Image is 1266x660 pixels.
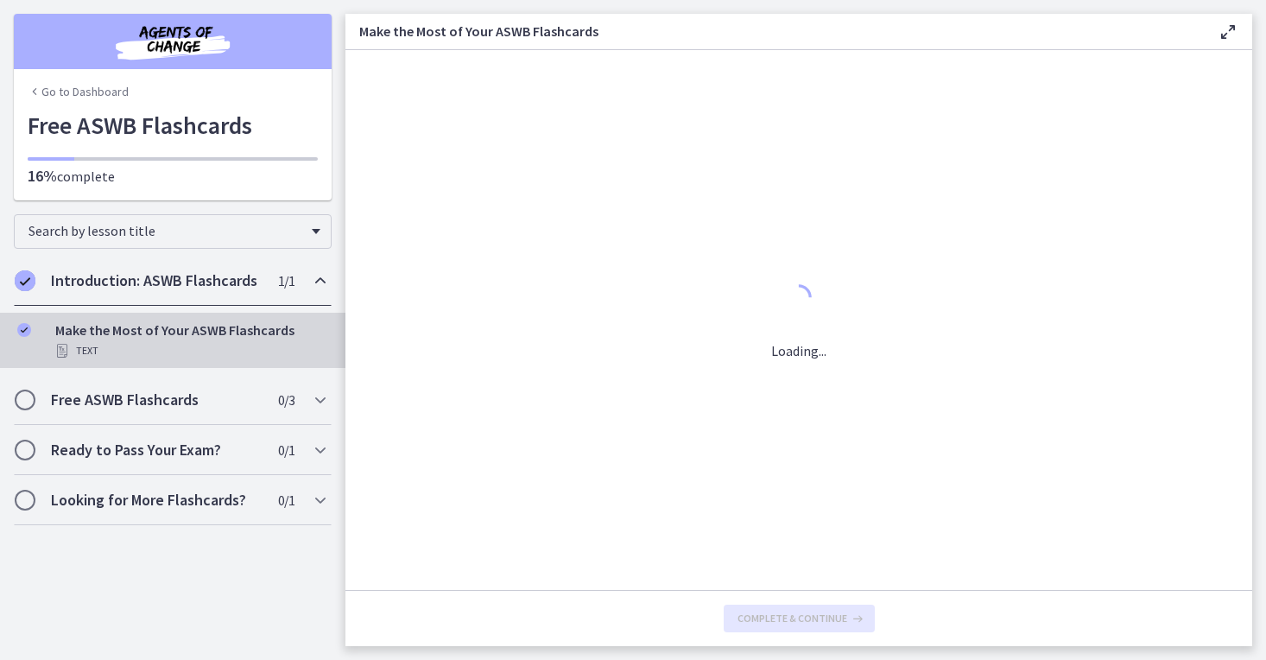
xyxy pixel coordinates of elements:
div: Text [55,340,325,361]
span: Complete & continue [737,612,847,625]
h2: Introduction: ASWB Flashcards [51,270,262,291]
i: Completed [15,270,35,291]
img: Agents of Change [69,21,276,62]
button: Complete & continue [724,605,875,632]
h2: Ready to Pass Your Exam? [51,440,262,460]
a: Go to Dashboard [28,83,129,100]
p: Loading... [771,340,826,361]
span: 16% [28,166,57,186]
h2: Free ASWB Flashcards [51,390,262,410]
span: 0 / 3 [278,390,294,410]
span: Search by lesson title [28,222,303,239]
h1: Free ASWB Flashcards [28,107,318,143]
h2: Looking for More Flashcards? [51,490,262,511]
i: Completed [17,323,31,337]
h3: Make the Most of Your ASWB Flashcards [359,21,1190,41]
span: 1 / 1 [278,270,294,291]
div: 1 [771,280,826,320]
div: Search by lesson title [14,214,332,249]
div: Make the Most of Your ASWB Flashcards [55,320,325,361]
span: 0 / 1 [278,440,294,460]
span: 0 / 1 [278,490,294,511]
p: complete [28,166,318,187]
